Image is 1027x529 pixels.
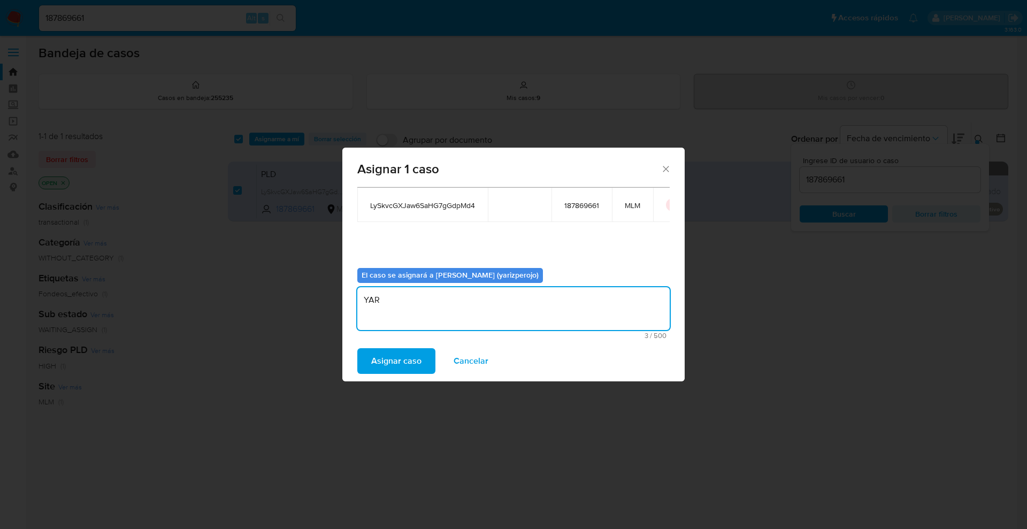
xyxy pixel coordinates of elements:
[361,332,666,339] span: Máximo 500 caracteres
[564,201,599,210] span: 187869661
[666,198,679,211] button: icon-button
[661,164,670,173] button: Cerrar ventana
[371,349,421,373] span: Asignar caso
[362,270,539,280] b: El caso se asignará a [PERSON_NAME] (yarizperojo)
[625,201,640,210] span: MLM
[440,348,502,374] button: Cancelar
[454,349,488,373] span: Cancelar
[342,148,685,381] div: assign-modal
[357,348,435,374] button: Asignar caso
[370,201,475,210] span: LySkvcGXJaw6SaHG7gGdpMd4
[357,163,661,175] span: Asignar 1 caso
[357,287,670,330] textarea: YAR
